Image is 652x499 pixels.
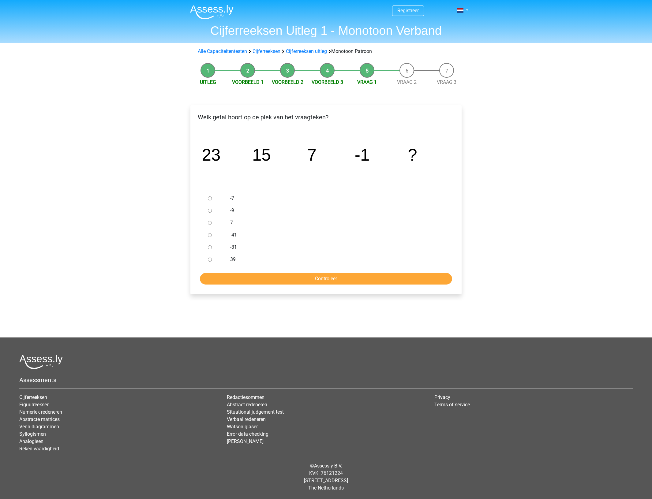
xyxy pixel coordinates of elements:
label: -7 [230,195,442,202]
div: Monotoon Patroon [195,48,457,55]
a: Uitleg [200,79,216,85]
label: 7 [230,219,442,226]
div: © KVK: 76121224 [STREET_ADDRESS] The Netherlands [15,457,637,497]
tspan: -1 [355,145,370,164]
img: Assessly [190,5,234,19]
a: [PERSON_NAME] [227,438,264,444]
a: Privacy [434,394,450,400]
a: Vraag 2 [397,79,417,85]
a: Vraag 1 [357,79,377,85]
label: 39 [230,256,442,263]
a: Vraag 3 [437,79,456,85]
tspan: 23 [202,145,220,164]
a: Cijferreeksen [253,48,280,54]
a: Abstract redeneren [227,402,267,408]
h1: Cijferreeksen Uitleg 1 - Monotoon Verband [185,23,467,38]
a: Venn diagrammen [19,424,59,430]
img: Assessly logo [19,355,63,369]
a: Reken vaardigheid [19,446,59,452]
label: -41 [230,231,442,239]
a: Voorbeeld 2 [272,79,303,85]
tspan: ? [408,145,417,164]
a: Assessly B.V. [314,463,342,469]
a: Abstracte matrices [19,416,60,422]
label: -9 [230,207,442,214]
a: Watson glaser [227,424,258,430]
a: Verbaal redeneren [227,416,266,422]
a: Cijferreeksen uitleg [286,48,327,54]
a: Redactiesommen [227,394,264,400]
a: Error data checking [227,431,268,437]
a: Syllogismen [19,431,46,437]
a: Terms of service [434,402,470,408]
h5: Assessments [19,376,633,384]
input: Controleer [200,273,452,285]
a: Registreer [397,8,419,13]
a: Voorbeeld 1 [232,79,264,85]
a: Cijferreeksen [19,394,47,400]
tspan: 7 [307,145,317,164]
a: Situational judgement test [227,409,284,415]
a: Alle Capaciteitentesten [198,48,247,54]
tspan: 15 [252,145,271,164]
p: Welk getal hoort op de plek van het vraagteken? [195,113,457,122]
a: Analogieen [19,438,43,444]
label: -31 [230,244,442,251]
a: Figuurreeksen [19,402,50,408]
a: Numeriek redeneren [19,409,62,415]
a: Voorbeeld 3 [312,79,343,85]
